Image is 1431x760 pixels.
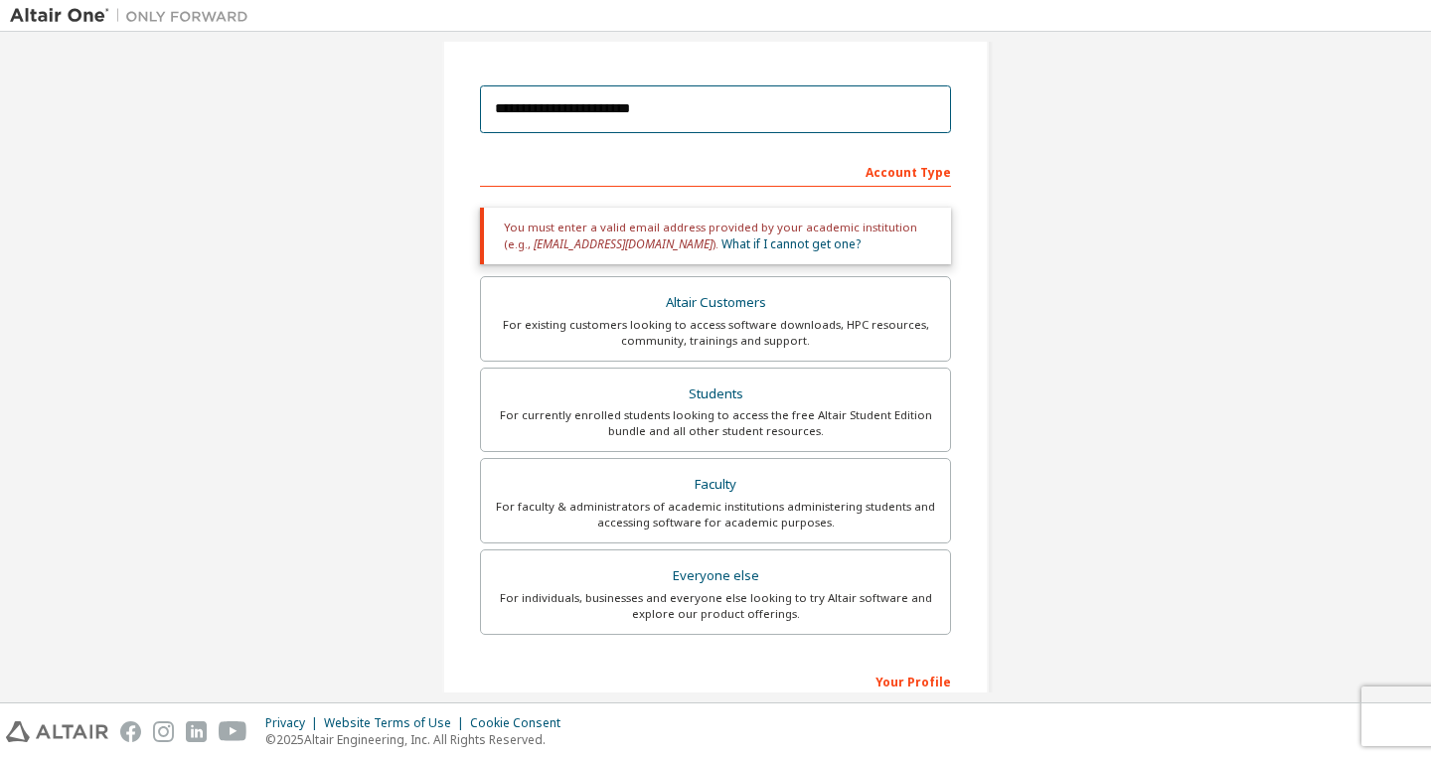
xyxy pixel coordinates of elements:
[493,407,938,439] div: For currently enrolled students looking to access the free Altair Student Edition bundle and all ...
[470,715,572,731] div: Cookie Consent
[480,665,951,696] div: Your Profile
[265,731,572,748] p: © 2025 Altair Engineering, Inc. All Rights Reserved.
[10,6,258,26] img: Altair One
[493,590,938,622] div: For individuals, businesses and everyone else looking to try Altair software and explore our prod...
[534,235,713,252] span: [EMAIL_ADDRESS][DOMAIN_NAME]
[493,499,938,531] div: For faculty & administrators of academic institutions administering students and accessing softwa...
[120,721,141,742] img: facebook.svg
[153,721,174,742] img: instagram.svg
[493,471,938,499] div: Faculty
[219,721,247,742] img: youtube.svg
[6,721,108,742] img: altair_logo.svg
[493,380,938,408] div: Students
[186,721,207,742] img: linkedin.svg
[480,155,951,187] div: Account Type
[324,715,470,731] div: Website Terms of Use
[493,317,938,349] div: For existing customers looking to access software downloads, HPC resources, community, trainings ...
[265,715,324,731] div: Privacy
[493,562,938,590] div: Everyone else
[721,235,861,252] a: What if I cannot get one?
[480,208,951,264] div: You must enter a valid email address provided by your academic institution (e.g., ).
[493,289,938,317] div: Altair Customers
